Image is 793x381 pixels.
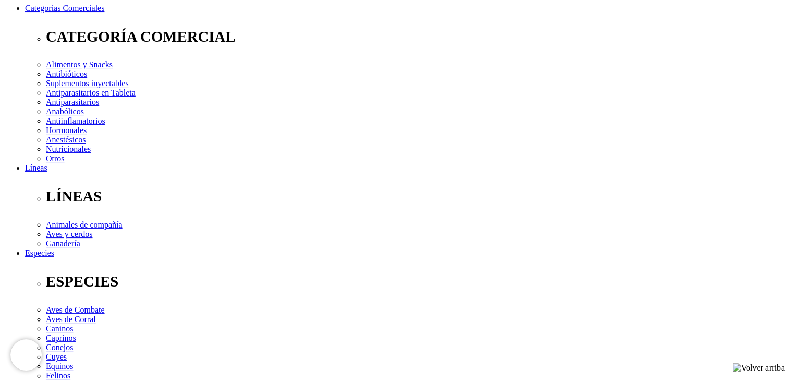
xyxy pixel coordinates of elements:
[25,4,104,13] a: Categorías Comerciales
[46,188,789,205] p: LÍNEAS
[46,69,87,78] a: Antibióticos
[46,352,67,361] a: Cuyes
[46,324,73,333] a: Caninos
[46,220,123,229] a: Animales de compañía
[25,248,54,257] a: Especies
[46,116,105,125] a: Antiinflamatorios
[46,305,105,314] a: Aves de Combate
[46,230,92,239] a: Aves y cerdos
[733,363,785,373] img: Volver arriba
[46,28,789,45] p: CATEGORÍA COMERCIAL
[46,135,86,144] a: Anestésicos
[46,273,789,290] p: ESPECIES
[46,315,96,324] a: Aves de Corral
[10,339,42,371] iframe: Brevo live chat
[46,239,80,248] a: Ganadería
[46,126,87,135] a: Hormonales
[46,334,76,342] a: Caprinos
[46,60,113,69] a: Alimentos y Snacks
[46,371,70,380] a: Felinos
[46,343,73,352] a: Conejos
[46,88,136,97] a: Antiparasitarios en Tableta
[25,163,47,172] a: Líneas
[46,145,91,153] a: Nutricionales
[46,79,129,88] a: Suplementos inyectables
[46,98,99,106] a: Antiparasitarios
[46,154,65,163] a: Otros
[46,362,73,371] a: Equinos
[46,107,84,116] a: Anabólicos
